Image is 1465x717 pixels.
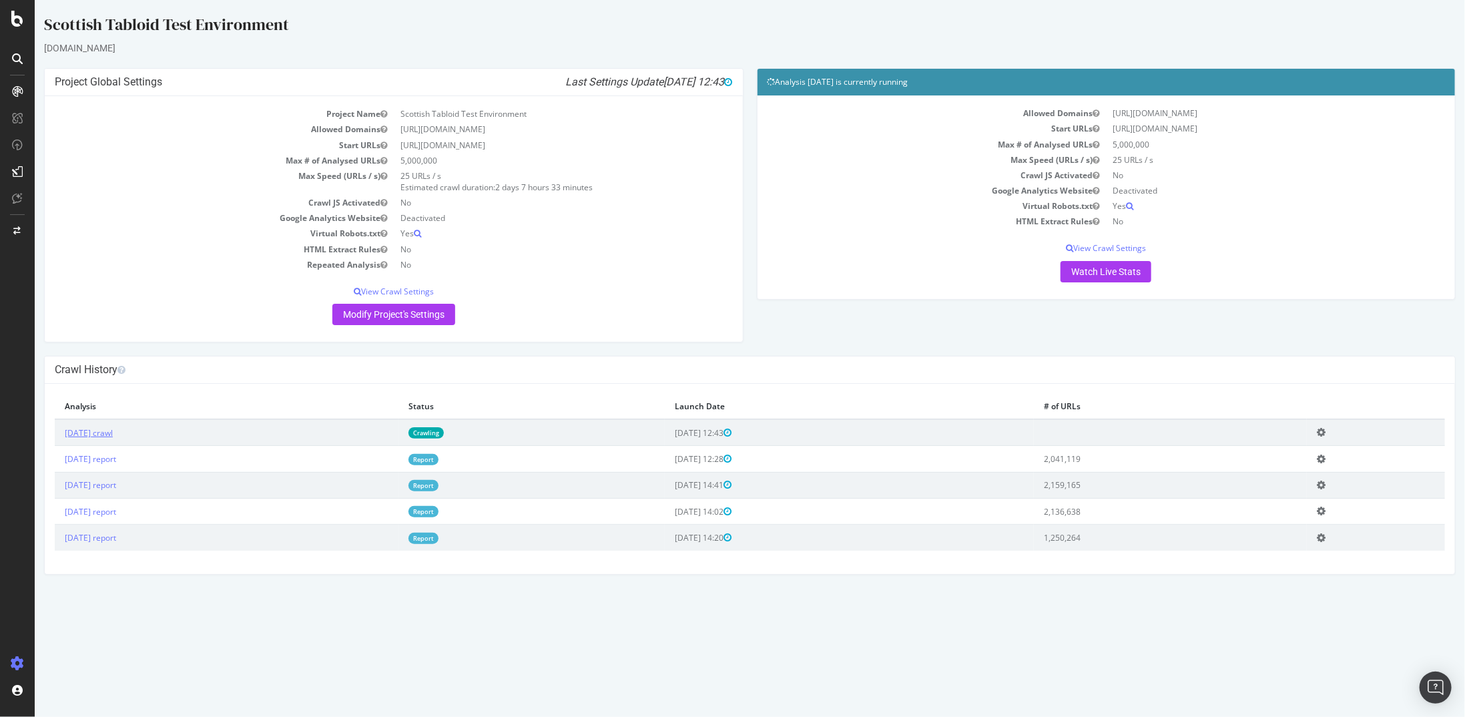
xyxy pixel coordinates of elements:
td: Start URLs [20,138,359,153]
td: HTML Extract Rules [20,242,359,257]
td: Yes [1071,198,1410,214]
div: [DOMAIN_NAME] [9,41,1421,55]
td: Repeated Analysis [20,257,359,272]
td: Crawl JS Activated [733,168,1072,183]
span: [DATE] 12:43 [640,427,697,439]
td: 25 URLs / s Estimated crawl duration: [359,168,698,195]
span: [DATE] 12:43 [629,75,698,88]
td: 5,000,000 [359,153,698,168]
p: View Crawl Settings [20,286,698,297]
span: [DATE] 14:02 [640,506,697,517]
td: Allowed Domains [20,122,359,137]
td: Project Name [20,106,359,122]
td: Start URLs [733,121,1072,136]
div: Scottish Tabloid Test Environment [9,13,1421,41]
h4: Crawl History [20,363,1410,377]
a: [DATE] report [30,453,81,465]
td: Max # of Analysed URLs [20,153,359,168]
td: 5,000,000 [1071,137,1410,152]
td: Virtual Robots.txt [20,226,359,241]
h4: Analysis [DATE] is currently running [733,75,1411,89]
td: No [1071,168,1410,183]
td: No [1071,214,1410,229]
i: Last Settings Update [531,75,698,89]
h4: Project Global Settings [20,75,698,89]
td: Max # of Analysed URLs [733,137,1072,152]
td: Virtual Robots.txt [733,198,1072,214]
td: [URL][DOMAIN_NAME] [1071,105,1410,121]
th: Status [364,394,630,419]
th: # of URLs [999,394,1272,419]
span: 2 days 7 hours 33 minutes [461,182,558,193]
td: Google Analytics Website [733,183,1072,198]
a: [DATE] report [30,479,81,491]
td: Yes [359,226,698,241]
td: 2,136,638 [999,499,1272,525]
a: [DATE] report [30,506,81,517]
td: Max Speed (URLs / s) [733,152,1072,168]
td: Deactivated [359,210,698,226]
td: [URL][DOMAIN_NAME] [1071,121,1410,136]
a: Report [374,533,404,544]
th: Analysis [20,394,364,419]
td: No [359,257,698,272]
p: View Crawl Settings [733,242,1411,254]
td: 2,159,165 [999,472,1272,498]
span: [DATE] 12:28 [640,453,697,465]
a: Report [374,454,404,465]
td: [URL][DOMAIN_NAME] [359,138,698,153]
a: Report [374,506,404,517]
a: Watch Live Stats [1026,261,1117,282]
a: Report [374,480,404,491]
td: No [359,195,698,210]
a: [DATE] crawl [30,427,78,439]
td: Google Analytics Website [20,210,359,226]
a: Modify Project's Settings [298,304,420,325]
span: [DATE] 14:20 [640,532,697,543]
td: 25 URLs / s [1071,152,1410,168]
td: 2,041,119 [999,446,1272,472]
a: [DATE] report [30,532,81,543]
th: Launch Date [630,394,999,419]
td: Deactivated [1071,183,1410,198]
td: Allowed Domains [733,105,1072,121]
div: Open Intercom Messenger [1420,672,1452,704]
td: Scottish Tabloid Test Environment [359,106,698,122]
td: Crawl JS Activated [20,195,359,210]
a: Crawling [374,427,409,439]
td: 1,250,264 [999,525,1272,551]
td: Max Speed (URLs / s) [20,168,359,195]
td: HTML Extract Rules [733,214,1072,229]
span: [DATE] 14:41 [640,479,697,491]
td: [URL][DOMAIN_NAME] [359,122,698,137]
td: No [359,242,698,257]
